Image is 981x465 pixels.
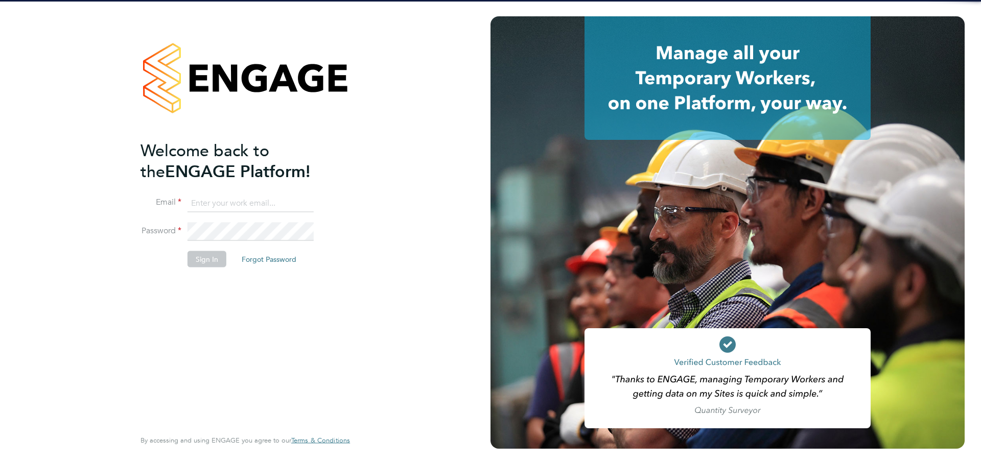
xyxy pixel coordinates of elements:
label: Email [141,197,181,208]
h2: ENGAGE Platform! [141,140,340,182]
span: Welcome back to the [141,140,269,181]
a: Terms & Conditions [291,436,350,445]
button: Forgot Password [233,251,305,267]
label: Password [141,226,181,236]
span: Terms & Conditions [291,436,350,445]
input: Enter your work email... [188,194,314,212]
span: By accessing and using ENGAGE you agree to our [141,436,350,445]
button: Sign In [188,251,226,267]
